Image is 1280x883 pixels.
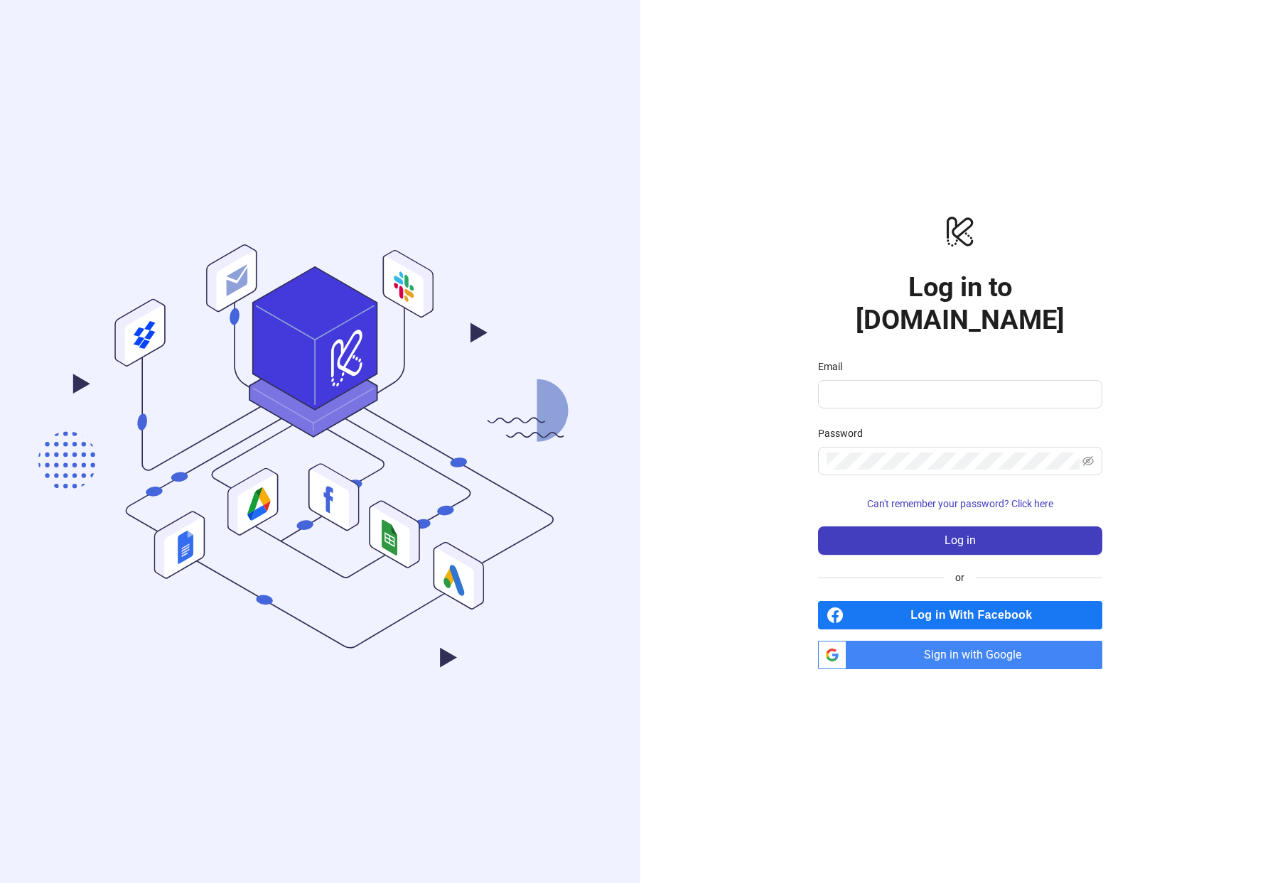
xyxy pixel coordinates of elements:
[945,534,976,547] span: Log in
[818,498,1102,509] a: Can't remember your password? Click here
[818,492,1102,515] button: Can't remember your password? Click here
[818,641,1102,669] a: Sign in with Google
[818,601,1102,629] a: Log in With Facebook
[867,498,1053,509] span: Can't remember your password? Click here
[818,526,1102,555] button: Log in
[944,570,976,585] span: or
[818,359,851,374] label: Email
[818,426,872,441] label: Password
[827,453,1080,470] input: Password
[827,386,1091,403] input: Email
[1082,455,1094,467] span: eye-invisible
[818,271,1102,336] h1: Log in to [DOMAIN_NAME]
[849,601,1102,629] span: Log in With Facebook
[852,641,1102,669] span: Sign in with Google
